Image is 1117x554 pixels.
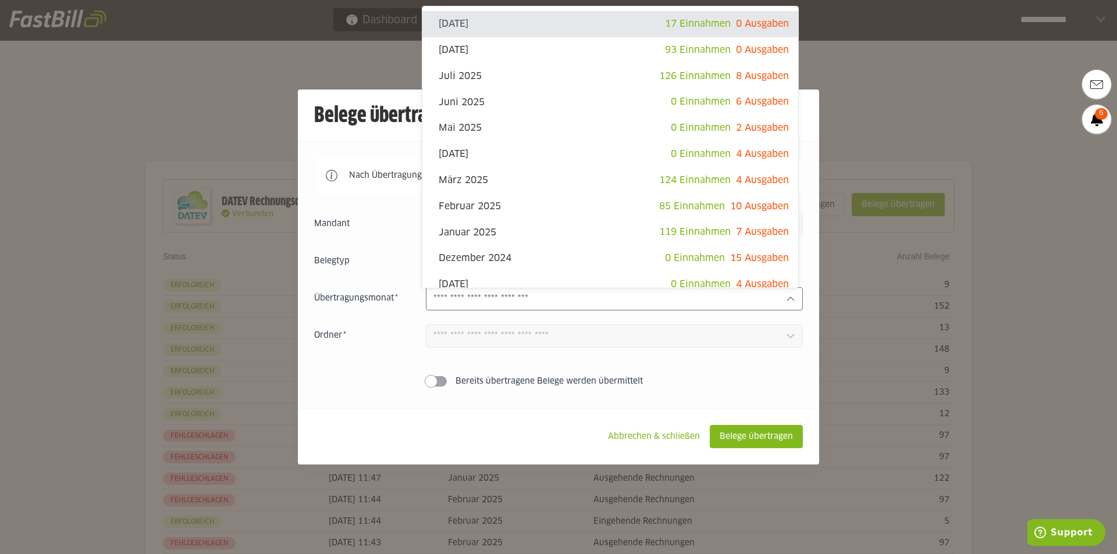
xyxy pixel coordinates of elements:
[671,123,731,133] span: 0 Einnahmen
[1082,105,1111,134] a: 6
[422,194,798,220] sl-option: Februar 2025
[736,72,789,81] span: 8 Ausgaben
[736,97,789,106] span: 6 Ausgaben
[422,89,798,115] sl-option: Juni 2025
[736,19,789,28] span: 0 Ausgaben
[736,123,789,133] span: 2 Ausgaben
[736,149,789,159] span: 4 Ausgaben
[1027,519,1105,548] iframe: Öffnet ein Widget, in dem Sie weitere Informationen finden
[422,11,798,37] sl-option: [DATE]
[598,425,710,448] sl-button: Abbrechen & schließen
[422,245,798,271] sl-option: Dezember 2024
[422,219,798,245] sl-option: Januar 2025
[730,202,789,211] span: 10 Ausgaben
[422,37,798,63] sl-option: [DATE]
[730,253,789,263] span: 15 Ausgaben
[314,376,803,387] sl-switch: Bereits übertragene Belege werden übermittelt
[671,149,731,159] span: 0 Einnahmen
[736,227,789,237] span: 7 Ausgaben
[665,19,731,28] span: 17 Einnahmen
[671,97,731,106] span: 0 Einnahmen
[736,45,789,55] span: 0 Ausgaben
[422,271,798,298] sl-option: [DATE]
[659,176,731,185] span: 124 Einnahmen
[671,280,731,289] span: 0 Einnahmen
[1095,108,1108,120] span: 6
[736,176,789,185] span: 4 Ausgaben
[422,167,798,194] sl-option: März 2025
[659,227,731,237] span: 119 Einnahmen
[665,45,731,55] span: 93 Einnahmen
[422,63,798,90] sl-option: Juli 2025
[422,141,798,167] sl-option: [DATE]
[659,202,725,211] span: 85 Einnahmen
[710,425,803,448] sl-button: Belege übertragen
[422,115,798,141] sl-option: Mai 2025
[659,72,731,81] span: 126 Einnahmen
[665,253,725,263] span: 0 Einnahmen
[736,280,789,289] span: 4 Ausgaben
